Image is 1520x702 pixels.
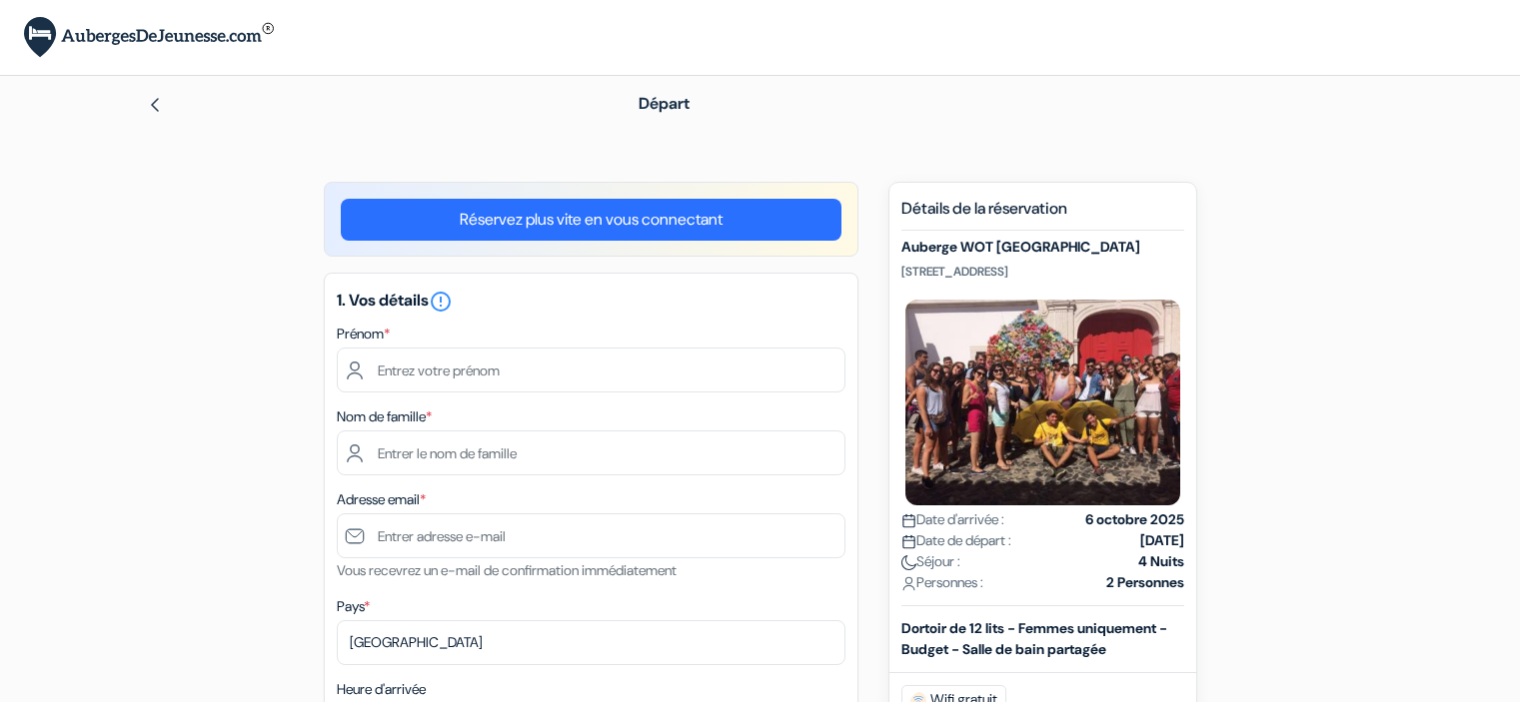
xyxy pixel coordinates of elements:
img: calendar.svg [901,534,916,549]
span: Date de départ : [901,530,1011,551]
span: Date d'arrivée : [901,509,1004,530]
img: moon.svg [901,555,916,570]
span: Séjour : [901,551,960,572]
p: [STREET_ADDRESS] [901,264,1184,280]
h5: Détails de la réservation [901,199,1184,231]
strong: 2 Personnes [1106,572,1184,593]
label: Nom de famille [337,406,432,427]
strong: 4 Nuits [1138,551,1184,572]
h5: Auberge WOT [GEOGRAPHIC_DATA] [901,239,1184,256]
input: Entrer adresse e-mail [337,513,845,558]
input: Entrer le nom de famille [337,430,845,475]
input: Entrez votre prénom [337,348,845,392]
a: Réservez plus vite en vous connectant [341,199,841,241]
a: error_outline [429,290,453,311]
img: AubergesDeJeunesse.com [24,17,274,58]
span: Départ [639,93,690,114]
span: Personnes : [901,572,983,593]
img: left_arrow.svg [147,97,163,113]
small: Vous recevrez un e-mail de confirmation immédiatement [337,561,677,579]
label: Pays [337,596,370,617]
label: Heure d'arrivée [337,679,426,700]
h5: 1. Vos détails [337,290,845,314]
label: Adresse email [337,489,426,510]
strong: 6 octobre 2025 [1085,509,1184,530]
label: Prénom [337,324,390,345]
i: error_outline [429,290,453,314]
b: Dortoir de 12 lits - Femmes uniquement - Budget - Salle de bain partagée [901,619,1167,658]
img: calendar.svg [901,513,916,528]
img: user_icon.svg [901,576,916,591]
strong: [DATE] [1140,530,1184,551]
